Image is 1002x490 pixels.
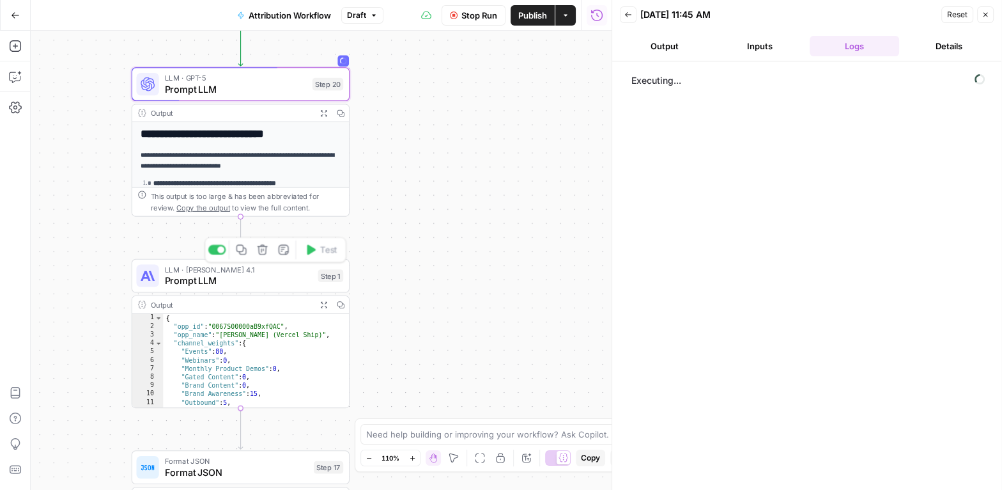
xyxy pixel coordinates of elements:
[628,70,989,91] span: Executing...
[238,24,243,66] g: Edge from start to step_20
[132,390,163,398] div: 10
[132,331,163,339] div: 3
[904,36,994,56] button: Details
[165,465,309,479] span: Format JSON
[132,347,163,356] div: 5
[347,10,366,21] span: Draft
[132,399,163,407] div: 11
[165,82,307,96] span: Prompt LLM
[581,452,600,464] span: Copy
[151,191,344,213] div: This output is too large & has been abbreviated for review. to view the full content.
[810,36,899,56] button: Logs
[176,203,230,212] span: Copy the output
[132,339,163,347] div: 4
[576,450,605,466] button: Copy
[620,36,709,56] button: Output
[318,269,344,282] div: Step 1
[249,9,331,22] span: Attribution Workflow
[132,259,350,408] div: LLM · [PERSON_NAME] 4.1Prompt LLMStep 1TestOutput{ "opp_id":"0067S00000aB9xfQAC", "opp_name":"[PE...
[947,9,967,20] span: Reset
[714,36,804,56] button: Inputs
[312,78,343,91] div: Step 20
[132,322,163,331] div: 2
[229,5,339,26] button: Attribution Workflow
[165,274,312,288] span: Prompt LLM
[165,264,312,275] span: LLM · [PERSON_NAME] 4.1
[299,241,343,259] button: Test
[155,314,162,322] span: Toggle code folding, rows 1 through 22
[518,9,547,22] span: Publish
[132,314,163,322] div: 1
[461,9,497,22] span: Stop Run
[382,453,399,463] span: 110%
[165,72,307,84] span: LLM · GPT-5
[442,5,505,26] button: Stop Run
[941,6,973,23] button: Reset
[320,243,337,256] span: Test
[132,373,163,381] div: 8
[165,455,309,467] span: Format JSON
[132,407,163,415] div: 12
[155,339,162,347] span: Toggle code folding, rows 4 through 19
[341,7,383,24] button: Draft
[511,5,555,26] button: Publish
[151,107,311,119] div: Output
[151,299,311,310] div: Output
[132,381,163,390] div: 9
[132,356,163,365] div: 6
[132,365,163,373] div: 7
[314,461,343,474] div: Step 17
[238,407,243,449] g: Edge from step_1 to step_17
